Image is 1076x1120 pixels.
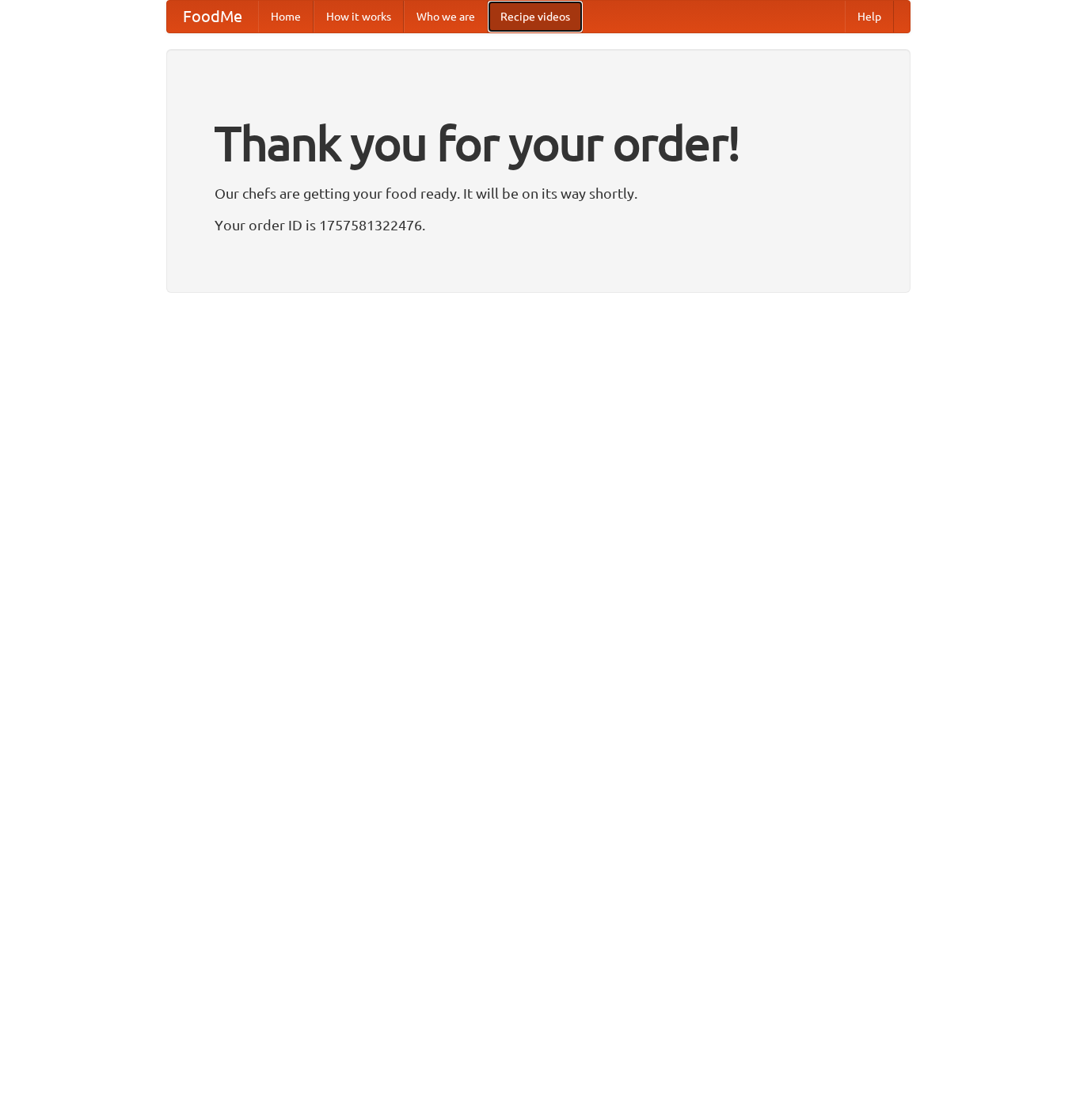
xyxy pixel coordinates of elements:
[845,1,894,32] a: Help
[167,1,258,32] a: FoodMe
[215,213,862,237] p: Your order ID is 1757581322476.
[404,1,488,32] a: Who we are
[215,105,862,181] h1: Thank you for your order!
[215,181,862,205] p: Our chefs are getting your food ready. It will be on its way shortly.
[314,1,404,32] a: How it works
[258,1,314,32] a: Home
[488,1,583,32] a: Recipe videos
